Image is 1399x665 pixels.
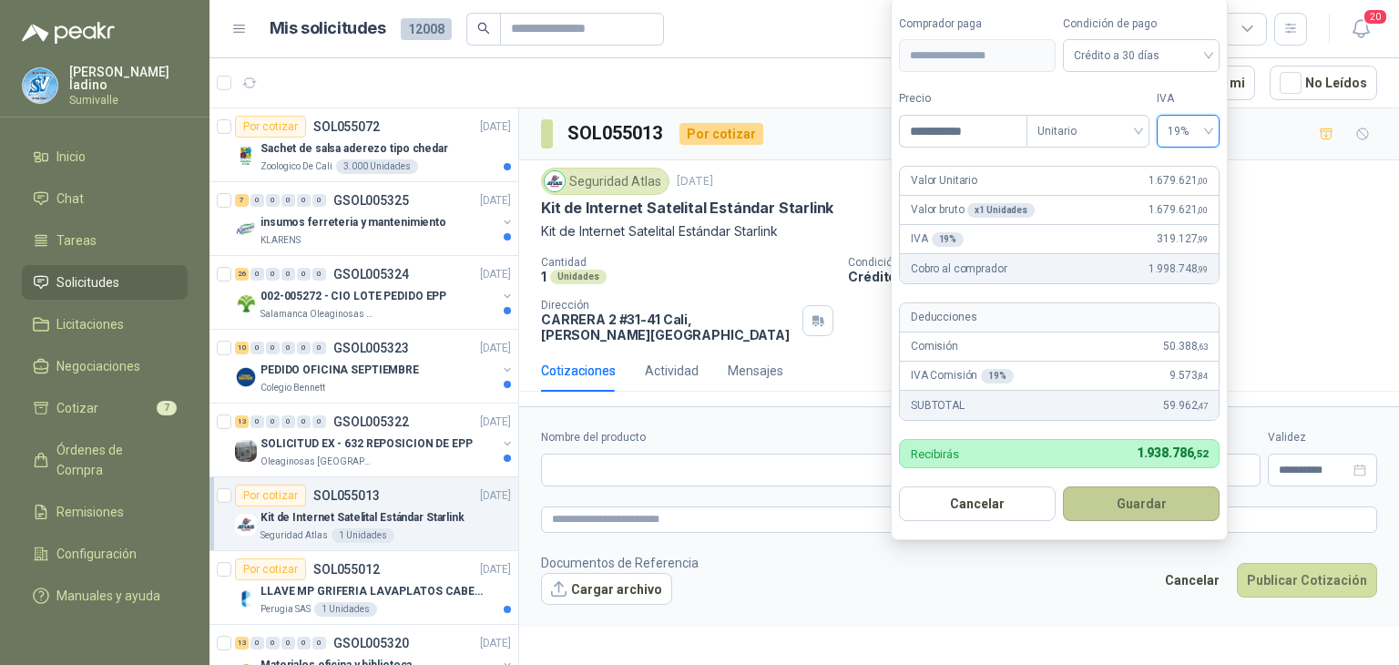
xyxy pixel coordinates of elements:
[480,266,511,283] p: [DATE]
[250,637,264,650] div: 0
[266,268,280,281] div: 0
[911,367,1014,384] p: IVA Comisión
[1149,261,1208,278] span: 1.998.748
[297,415,311,428] div: 0
[312,268,326,281] div: 0
[911,261,1006,278] p: Cobro al comprador
[313,563,380,576] p: SOL055012
[480,487,511,505] p: [DATE]
[56,440,170,480] span: Órdenes de Compra
[1197,234,1208,244] span: ,99
[209,551,518,625] a: Por cotizarSOL055012[DATE] Company LogoLLAVE MP GRIFERIA LAVAPLATOS CABEZA EXTRAIBLEPerugia SAS1 ...
[22,181,188,216] a: Chat
[56,586,160,606] span: Manuales y ayuda
[235,263,515,322] a: 26 0 0 0 0 0 GSOL005324[DATE] Company Logo002-005272 - CIO LOTE PEDIDO EPPSalamanca Oleaginosas SAS
[297,268,311,281] div: 0
[679,123,763,145] div: Por cotizar
[235,415,249,428] div: 13
[235,411,515,469] a: 13 0 0 0 0 0 GSOL005322[DATE] Company LogoSOLICITUD EX - 632 REPOSICION DE EPPOleaginosas [GEOGRA...
[1155,563,1230,598] button: Cancelar
[1193,448,1208,460] span: ,52
[250,415,264,428] div: 0
[1063,486,1220,521] button: Guardar
[1197,401,1208,411] span: ,47
[480,414,511,431] p: [DATE]
[541,553,699,573] p: Documentos de Referencia
[22,139,188,174] a: Inicio
[1197,176,1208,186] span: ,00
[1074,42,1209,69] span: Crédito a 30 días
[1163,338,1208,355] span: 50.388
[235,558,306,580] div: Por cotizar
[235,440,257,462] img: Company Logo
[1063,15,1220,33] label: Condición de pago
[899,486,1056,521] button: Cancelar
[1157,90,1220,107] label: IVA
[22,265,188,300] a: Solicitudes
[541,573,672,606] button: Cargar archivo
[541,299,795,312] p: Dirección
[1137,445,1208,460] span: 1.938.786
[270,15,386,42] h1: Mis solicitudes
[541,221,1377,241] p: Kit de Internet Satelital Estándar Starlink
[266,637,280,650] div: 0
[848,256,1392,269] p: Condición de pago
[266,194,280,207] div: 0
[1037,118,1139,145] span: Unitario
[480,192,511,210] p: [DATE]
[332,528,394,543] div: 1 Unidades
[1157,230,1208,248] span: 319.127
[541,168,669,195] div: Seguridad Atlas
[677,173,713,190] p: [DATE]
[541,269,546,284] p: 1
[1149,201,1208,219] span: 1.679.621
[911,309,976,326] p: Deducciones
[313,120,380,133] p: SOL055072
[235,366,257,388] img: Company Logo
[209,477,518,551] a: Por cotizarSOL055013[DATE] Company LogoKit de Internet Satelital Estándar StarlinkSeguridad Atlas...
[250,268,264,281] div: 0
[260,381,325,395] p: Colegio Bennett
[260,455,375,469] p: Oleaginosas [GEOGRAPHIC_DATA][PERSON_NAME]
[313,489,380,502] p: SOL055013
[1168,118,1209,145] span: 19%
[314,602,377,617] div: 1 Unidades
[260,307,375,322] p: Salamanca Oleaginosas SAS
[235,637,249,650] div: 13
[235,116,306,138] div: Por cotizar
[541,312,795,343] p: CARRERA 2 #31-41 Cali , [PERSON_NAME][GEOGRAPHIC_DATA]
[645,361,699,381] div: Actividad
[911,448,959,460] p: Recibirás
[157,401,177,415] span: 7
[401,18,452,40] span: 12008
[297,194,311,207] div: 0
[56,356,140,376] span: Negociaciones
[266,415,280,428] div: 0
[260,214,446,231] p: insumos ferreteria y mantenimiento
[541,256,833,269] p: Cantidad
[480,118,511,136] p: [DATE]
[260,602,311,617] p: Perugia SAS
[899,90,1026,107] label: Precio
[250,194,264,207] div: 0
[336,159,418,174] div: 3.000 Unidades
[235,342,249,354] div: 10
[260,435,473,453] p: SOLICITUD EX - 632 REPOSICION DE EPP
[260,362,419,379] p: PEDIDO OFICINA SEPTIEMBRE
[728,361,783,381] div: Mensajes
[56,502,124,522] span: Remisiones
[981,369,1014,384] div: 19 %
[312,637,326,650] div: 0
[235,219,257,240] img: Company Logo
[1270,66,1377,100] button: No Leídos
[260,159,332,174] p: Zoologico De Cali
[1237,563,1377,598] button: Publicar Cotización
[911,201,1035,219] p: Valor bruto
[333,194,409,207] p: GSOL005325
[1197,264,1208,274] span: ,99
[260,288,446,305] p: 002-005272 - CIO LOTE PEDIDO EPP
[69,95,188,106] p: Sumivalle
[56,398,98,418] span: Cotizar
[1149,172,1208,189] span: 1.679.621
[235,189,515,248] a: 7 0 0 0 0 0 GSOL005325[DATE] Company Logoinsumos ferreteria y mantenimientoKLARENS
